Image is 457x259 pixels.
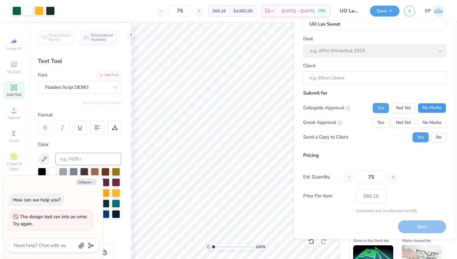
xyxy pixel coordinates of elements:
div: How can we help you? [13,197,61,203]
button: Save [370,6,399,16]
button: Yes [373,103,389,113]
span: Personalized Names [49,33,71,42]
div: Submit for [303,89,446,97]
button: Not Yet [391,103,415,113]
a: EP [425,5,445,17]
button: Switch to Greek Letters [82,100,121,105]
span: Personalized Numbers [91,33,113,42]
span: Add Text [7,92,21,97]
div: Send a Copy to Client [303,134,348,141]
span: Glow in the Dark Ink [353,237,389,244]
div: The design tool ran into an error. Try again. [13,214,88,227]
button: Yes [373,117,389,127]
span: Greek [9,138,19,143]
div: Text Tool [38,57,121,65]
img: Eli Pember [432,5,445,17]
button: Not Yet [391,117,415,127]
div: Format [38,111,122,119]
span: $66.16 [212,8,226,14]
div: Pricing [303,151,446,159]
span: Clipart & logos [3,161,25,171]
span: Image AI [7,46,21,51]
button: No [431,132,446,142]
button: Yes [413,132,429,142]
span: Water based Ink [402,237,431,244]
input: Untitled Design [335,5,365,17]
div: Color [38,141,121,148]
label: Client [303,62,315,69]
div: Customers will see this price on HQ. [303,208,446,213]
label: Est. Quantity [303,173,340,181]
input: – – [356,170,386,184]
span: [DATE] - [DATE] [281,8,315,14]
span: FREE [319,9,325,13]
span: 100 % [256,244,265,250]
label: Price Per Item [303,192,351,200]
span: $4,962.00 [233,8,252,14]
label: Font [38,72,47,79]
span: Designs [7,69,21,74]
button: Collapse [76,179,97,185]
button: No Marks [418,117,446,127]
div: Greek Approval [303,119,342,126]
input: e.g. 7428 c [55,153,121,165]
label: Deal [303,35,313,42]
input: – – [168,5,192,16]
input: e.g. Ethan Linker [303,71,446,85]
button: No Marks [418,103,446,113]
span: EP [425,7,431,15]
span: Upload [8,115,20,120]
div: Add Font [97,72,121,79]
div: Collegiate Approval [303,104,350,111]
